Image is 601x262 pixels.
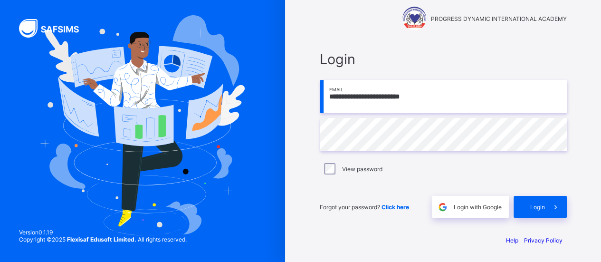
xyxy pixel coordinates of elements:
[524,237,563,244] a: Privacy Policy
[342,165,382,173] label: View password
[40,15,245,235] img: Hero Image
[19,229,187,236] span: Version 0.1.19
[67,236,136,243] strong: Flexisaf Edusoft Limited.
[320,204,409,211] span: Forgot your password?
[320,51,567,68] span: Login
[382,204,409,211] a: Click here
[506,237,518,244] a: Help
[19,19,90,38] img: SAFSIMS Logo
[19,236,187,243] span: Copyright © 2025 All rights reserved.
[431,15,567,22] span: PROGRESS DYNAMIC INTERNATIONAL ACADEMY
[454,204,502,211] span: Login with Google
[437,202,448,213] img: google.396cfc9801f0270233282035f929180a.svg
[530,204,545,211] span: Login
